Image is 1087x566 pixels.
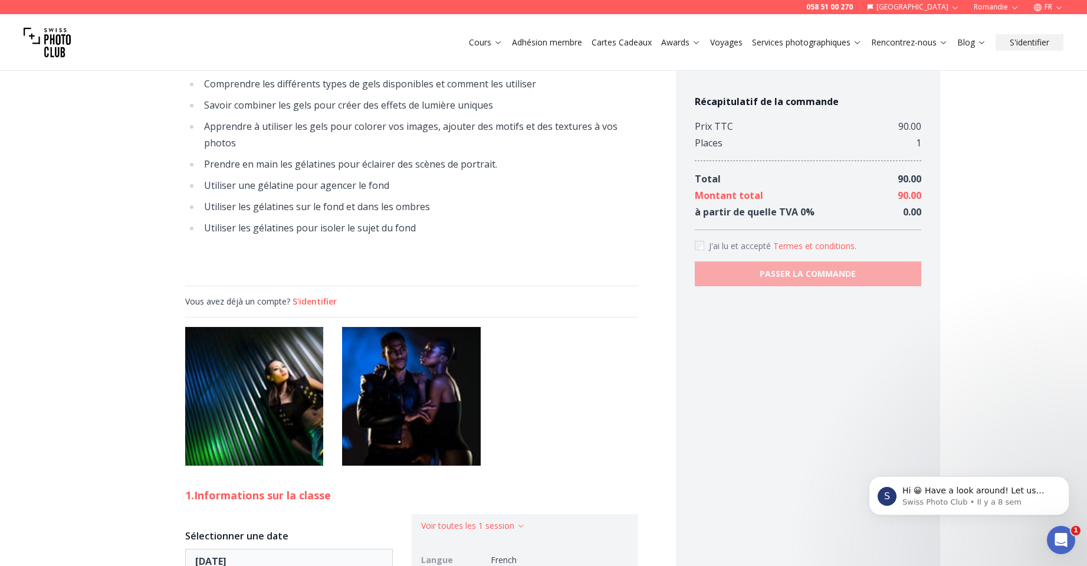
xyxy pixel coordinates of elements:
button: Voyages [705,34,747,51]
div: Montant total [695,187,763,204]
span: 90.00 [898,172,921,185]
img: Ateliers Pratique-0 [185,327,324,466]
button: Blog [953,34,991,51]
button: Accept termsJ'ai lu et accepté [773,240,856,252]
input: Accept terms [695,241,704,250]
div: Total [695,171,721,187]
span: 0.00 [903,205,921,218]
iframe: Intercom live chat [1047,526,1075,554]
div: 1 [916,135,921,151]
button: Cartes Cadeaux [587,34,656,51]
img: Swiss photo club [24,19,71,66]
a: Rencontrez-nous [871,37,948,48]
div: Vous avez déjà un compte? [185,296,638,307]
button: PASSER LA COMMANDE [695,261,921,286]
a: Blog [957,37,986,48]
button: Awards [656,34,705,51]
iframe: Intercom notifications message [851,452,1087,534]
li: Utiliser les gélatines sur le fond et dans les ombres [201,198,638,215]
img: Ateliers Pratique-1 [342,327,481,466]
div: Places [695,135,723,151]
div: Prix TTC [695,118,733,135]
button: S'identifier [293,296,337,307]
a: Adhésion membre [512,37,582,48]
li: Prendre en main les gélatines pour éclairer des scènes de portrait. [201,156,638,172]
a: Awards [661,37,701,48]
div: 90.00 [898,118,921,135]
a: Cours [469,37,503,48]
b: PASSER LA COMMANDE [760,268,856,280]
button: Cours [464,34,507,51]
a: Voyages [710,37,743,48]
li: Comprendre les différents types de gels disponibles et comment les utiliser [201,76,638,92]
li: Apprendre à utiliser les gels pour colorer vos images, ajouter des motifs et des textures à vos p... [201,118,638,151]
a: Services photographiques [752,37,862,48]
button: Voir toutes les 1 session [421,520,526,532]
h2: 1. Informations sur la classe [185,487,638,503]
div: à partir de quelle TVA 0 % [695,204,815,220]
h3: Sélectionner une date [185,529,393,543]
li: Savoir combiner les gels pour créer des effets de lumière uniques [201,97,638,113]
button: S'identifier [996,34,1063,51]
button: Services photographiques [747,34,866,51]
a: Cartes Cadeaux [592,37,652,48]
li: Utiliser les gélatines pour isoler le sujet du fond [201,220,638,236]
button: Rencontrez-nous [866,34,953,51]
span: J'ai lu et accepté [709,240,773,251]
h4: Récapitulatif de la commande [695,94,921,109]
li: Utiliser une gélatine pour agencer le fond [201,177,638,194]
span: 1 [1071,526,1081,535]
span: 90.00 [898,189,921,202]
button: Adhésion membre [507,34,587,51]
a: 058 51 00 270 [806,2,853,12]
